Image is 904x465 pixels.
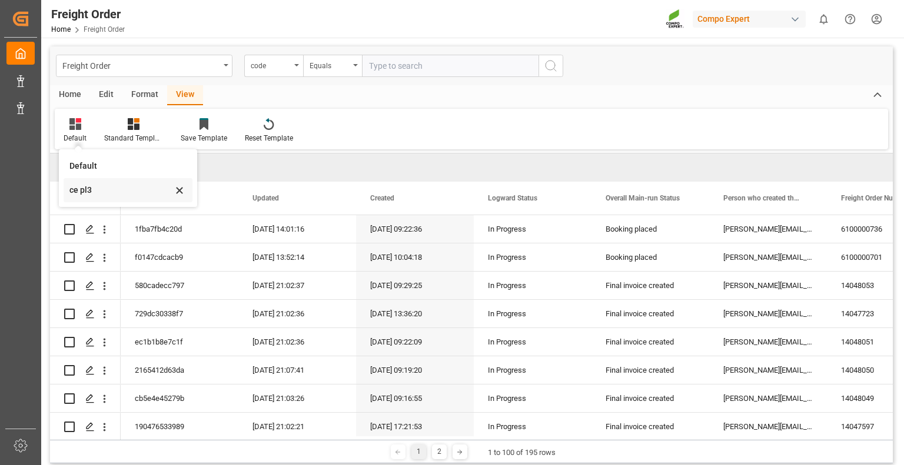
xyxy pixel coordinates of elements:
div: Default [69,160,172,172]
div: ce pl3 [69,184,172,196]
div: Booking placed [606,244,695,271]
div: Final invoice created [606,329,695,356]
div: Reset Template [245,133,293,143]
div: Default [64,133,87,143]
div: In Progress [488,300,577,327]
div: Press SPACE to select this row. [50,356,121,384]
div: [PERSON_NAME][EMAIL_ADDRESS][DOMAIN_NAME] [709,413,827,440]
div: In Progress [488,244,577,271]
div: Press SPACE to select this row. [50,300,121,328]
input: Type to search [362,55,539,77]
div: 2165412d63da [121,356,238,384]
button: open menu [303,55,362,77]
div: In Progress [488,329,577,356]
div: Freight Order [51,5,125,23]
div: [PERSON_NAME][EMAIL_ADDRESS][DOMAIN_NAME] [709,272,827,299]
div: In Progress [488,216,577,243]
div: [DATE] 21:07:41 [238,356,356,384]
div: 1 [411,444,426,459]
div: Save Template [181,133,227,143]
div: [DATE] 21:02:36 [238,300,356,327]
div: [DATE] 13:52:14 [238,243,356,271]
div: Press SPACE to select this row. [50,384,121,413]
div: code [251,58,291,71]
span: Overall Main-run Status [606,194,680,202]
a: Home [51,25,71,34]
div: 729dc30338f7 [121,300,238,327]
div: [PERSON_NAME][EMAIL_ADDRESS][DOMAIN_NAME] [709,384,827,412]
span: Person who created the Object Mail Address [723,194,802,202]
div: In Progress [488,413,577,440]
div: Final invoice created [606,413,695,440]
div: [PERSON_NAME][EMAIL_ADDRESS][DOMAIN_NAME] [709,243,827,271]
div: Equals [310,58,350,71]
div: 190476533989 [121,413,238,440]
div: Booking placed [606,216,695,243]
div: View [167,85,203,105]
div: Freight Order [62,58,220,72]
div: [DATE] 09:16:55 [356,384,474,412]
div: Press SPACE to select this row. [50,413,121,441]
div: Press SPACE to select this row. [50,272,121,300]
div: ec1b1b8e7c1f [121,328,238,356]
button: Compo Expert [693,8,810,30]
span: Logward Status [488,194,537,202]
div: f0147cdcacb9 [121,243,238,271]
div: [PERSON_NAME][EMAIL_ADDRESS][DOMAIN_NAME] [709,215,827,243]
button: search button [539,55,563,77]
div: [DATE] 21:02:37 [238,272,356,299]
div: Press SPACE to select this row. [50,215,121,243]
div: [DATE] 09:29:25 [356,272,474,299]
div: cb5e4e45279b [121,384,238,412]
div: [DATE] 09:19:20 [356,356,474,384]
button: open menu [56,55,232,77]
div: [DATE] 09:22:09 [356,328,474,356]
div: [PERSON_NAME][EMAIL_ADDRESS][DOMAIN_NAME] [709,300,827,327]
div: 1fba7fb4c20d [121,215,238,243]
div: [DATE] 14:01:16 [238,215,356,243]
div: [DATE] 10:04:18 [356,243,474,271]
button: show 0 new notifications [810,6,837,32]
div: 2 [432,444,447,459]
img: Screenshot%202023-09-29%20at%2010.02.21.png_1712312052.png [666,9,684,29]
button: open menu [244,55,303,77]
div: 580cadecc797 [121,272,238,299]
div: Format [122,85,167,105]
div: Final invoice created [606,300,695,327]
div: [DATE] 09:22:36 [356,215,474,243]
button: Help Center [837,6,863,32]
div: Final invoice created [606,385,695,412]
div: Press SPACE to select this row. [50,328,121,356]
div: Final invoice created [606,272,695,299]
span: Created [370,194,394,202]
div: Compo Expert [693,11,806,28]
div: Press SPACE to select this row. [50,243,121,272]
span: Updated [252,194,279,202]
div: [PERSON_NAME][EMAIL_ADDRESS][DOMAIN_NAME] [709,356,827,384]
div: Edit [90,85,122,105]
div: Final invoice created [606,357,695,384]
div: [DATE] 13:36:20 [356,300,474,327]
div: [DATE] 21:02:21 [238,413,356,440]
div: In Progress [488,357,577,384]
div: 1 to 100 of 195 rows [488,447,556,459]
div: Standard Templates [104,133,163,143]
div: In Progress [488,385,577,412]
div: [PERSON_NAME][EMAIL_ADDRESS][DOMAIN_NAME] [709,328,827,356]
div: In Progress [488,272,577,299]
div: Home [50,85,90,105]
div: [DATE] 21:02:36 [238,328,356,356]
div: [DATE] 21:03:26 [238,384,356,412]
div: [DATE] 17:21:53 [356,413,474,440]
